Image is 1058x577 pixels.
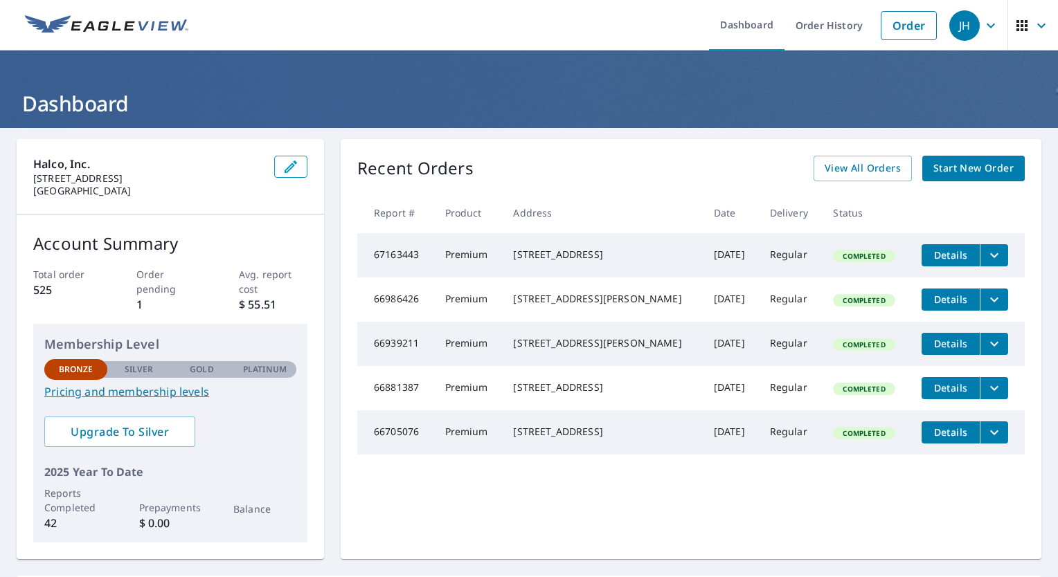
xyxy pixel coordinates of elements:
p: Platinum [243,363,287,376]
a: View All Orders [814,156,912,181]
p: Recent Orders [357,156,474,181]
button: filesDropdownBtn-66939211 [980,333,1008,355]
p: $ 55.51 [239,296,307,313]
span: Upgrade To Silver [55,424,184,439]
div: [STREET_ADDRESS][PERSON_NAME] [513,336,691,350]
td: Regular [759,366,823,410]
p: Prepayments [139,500,202,515]
span: Details [930,337,971,350]
span: Completed [834,295,893,305]
span: Start New Order [933,160,1014,177]
button: filesDropdownBtn-66986426 [980,288,1008,311]
a: Start New Order [922,156,1025,181]
th: Date [703,192,759,233]
td: Premium [434,410,503,455]
button: filesDropdownBtn-66881387 [980,377,1008,399]
td: Regular [759,322,823,366]
button: detailsBtn-66881387 [922,377,980,399]
td: [DATE] [703,322,759,366]
td: [DATE] [703,366,759,410]
span: Completed [834,384,893,394]
p: [GEOGRAPHIC_DATA] [33,185,263,197]
button: detailsBtn-66705076 [922,421,980,443]
th: Product [434,192,503,233]
span: Details [930,293,971,306]
p: Bronze [59,363,93,376]
button: detailsBtn-67163443 [922,244,980,266]
td: [DATE] [703,410,759,455]
td: Regular [759,233,823,277]
p: Halco, Inc. [33,156,263,172]
td: Premium [434,366,503,410]
p: Account Summary [33,231,307,256]
p: Avg. report cost [239,267,307,296]
p: Silver [125,363,154,376]
p: Total order [33,267,102,282]
div: [STREET_ADDRESS] [513,425,691,439]
span: Details [930,425,971,439]
th: Delivery [759,192,823,233]
p: Membership Level [44,335,296,354]
button: detailsBtn-66939211 [922,333,980,355]
p: 1 [136,296,205,313]
p: Balance [233,502,296,516]
td: Regular [759,410,823,455]
p: 525 [33,282,102,298]
a: Upgrade To Silver [44,416,195,447]
button: filesDropdownBtn-66705076 [980,421,1008,443]
th: Report # [357,192,434,233]
th: Address [502,192,702,233]
div: [STREET_ADDRESS][PERSON_NAME] [513,292,691,306]
div: [STREET_ADDRESS] [513,248,691,262]
span: Details [930,248,971,262]
p: [STREET_ADDRESS] [33,172,263,185]
span: Completed [834,340,893,349]
button: filesDropdownBtn-67163443 [980,244,1008,266]
td: 66986426 [357,277,434,322]
h1: Dashboard [17,89,1041,118]
a: Order [881,11,937,40]
div: [STREET_ADDRESS] [513,381,691,394]
span: Completed [834,428,893,438]
img: EV Logo [25,15,188,36]
p: 2025 Year To Date [44,464,296,480]
p: Reports Completed [44,486,107,515]
td: Premium [434,233,503,277]
p: 42 [44,515,107,531]
p: Gold [190,363,213,376]
td: [DATE] [703,233,759,277]
td: Premium [434,322,503,366]
a: Pricing and membership levels [44,383,296,400]
div: JH [949,10,980,41]
span: View All Orders [825,160,901,177]
span: Details [930,381,971,394]
td: 66939211 [357,322,434,366]
button: detailsBtn-66986426 [922,288,980,311]
td: 66705076 [357,410,434,455]
p: $ 0.00 [139,515,202,531]
td: 66881387 [357,366,434,410]
td: [DATE] [703,277,759,322]
td: Regular [759,277,823,322]
td: Premium [434,277,503,322]
td: 67163443 [357,233,434,277]
th: Status [822,192,911,233]
p: Order pending [136,267,205,296]
span: Completed [834,251,893,261]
